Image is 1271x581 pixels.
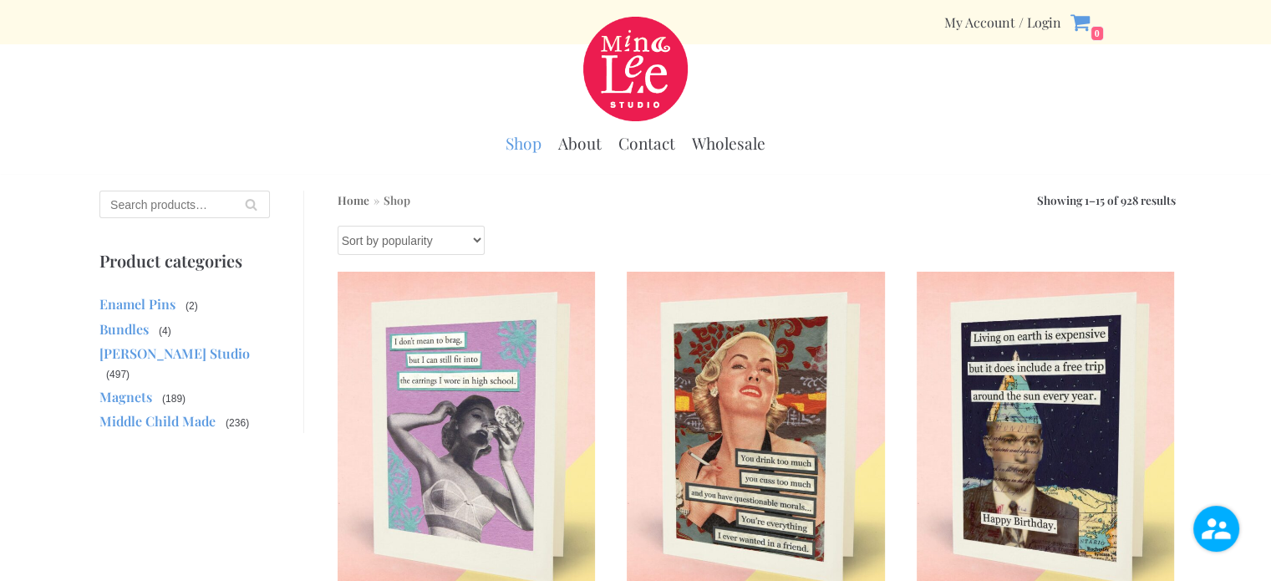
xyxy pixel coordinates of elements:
[692,133,765,154] a: Wholesale
[99,320,149,338] a: Bundles
[157,324,173,339] span: (4)
[224,415,251,431] span: (236)
[338,226,485,255] select: Shop order
[506,133,541,154] a: Shop
[99,191,270,218] input: Search products…
[1091,26,1104,41] span: 0
[232,191,270,218] button: Search
[99,252,270,270] p: Product categories
[944,13,1061,31] a: My Account / Login
[99,344,250,362] a: [PERSON_NAME] Studio
[506,125,765,162] div: Primary Menu
[618,133,675,154] a: Contact
[104,367,131,382] span: (497)
[583,17,688,121] a: Mina Lee Studio
[1070,12,1104,33] a: 0
[99,295,175,313] a: Enamel Pins
[944,13,1061,31] div: Secondary Menu
[184,298,200,313] span: (2)
[369,192,384,207] span: »
[1193,506,1239,552] img: user.png
[99,412,216,430] a: Middle Child Made
[99,388,152,405] a: Magnets
[338,191,410,209] nav: Breadcrumb
[160,391,187,406] span: (189)
[558,133,602,154] a: About
[1037,191,1176,209] p: Showing 1–15 of 928 results
[338,192,369,207] a: Home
